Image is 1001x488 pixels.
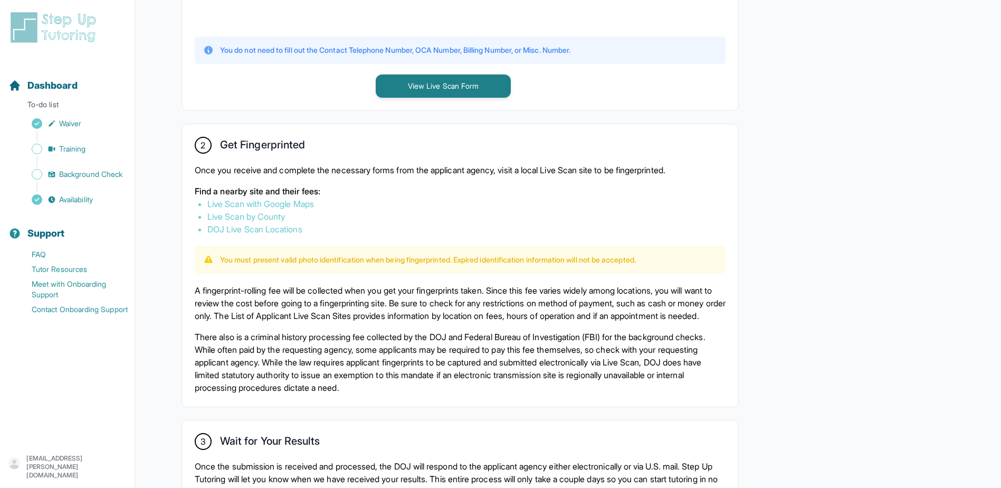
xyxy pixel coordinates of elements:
[8,302,135,317] a: Contact Onboarding Support
[4,209,130,245] button: Support
[195,185,726,198] p: Find a nearby site and their fees:
[8,247,135,262] a: FAQ
[8,11,102,44] img: logo
[195,284,726,322] p: A fingerprint-rolling fee will be collected when you get your fingerprints taken. Since this fee ...
[8,167,135,182] a: Background Check
[27,226,65,241] span: Support
[59,144,86,154] span: Training
[195,164,726,176] p: Once you receive and complete the necessary forms from the applicant agency, visit a local Live S...
[8,454,126,480] button: [EMAIL_ADDRESS][PERSON_NAME][DOMAIN_NAME]
[26,454,126,480] p: [EMAIL_ADDRESS][PERSON_NAME][DOMAIN_NAME]
[220,45,570,55] p: You do not need to fill out the Contact Telephone Number, OCA Number, Billing Number, or Misc. Nu...
[220,435,320,452] h2: Wait for Your Results
[4,99,130,114] p: To-do list
[376,74,511,98] button: View Live Scan Form
[59,194,93,205] span: Availability
[27,78,78,93] span: Dashboard
[195,331,726,394] p: There also is a criminal history processing fee collected by the DOJ and Federal Bureau of Invest...
[207,211,285,222] a: Live Scan by County
[59,169,122,180] span: Background Check
[4,61,130,97] button: Dashboard
[8,192,135,207] a: Availability
[220,138,305,155] h2: Get Fingerprinted
[8,262,135,277] a: Tutor Resources
[8,116,135,131] a: Waiver
[201,435,206,448] span: 3
[207,224,302,234] a: DOJ Live Scan Locations
[207,199,314,209] a: Live Scan with Google Maps
[8,142,135,156] a: Training
[220,255,636,265] p: You must present valid photo identification when being fingerprinted. Expired identification info...
[201,139,205,152] span: 2
[8,277,135,302] a: Meet with Onboarding Support
[59,118,81,129] span: Waiver
[8,78,78,93] a: Dashboard
[376,80,511,91] a: View Live Scan Form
